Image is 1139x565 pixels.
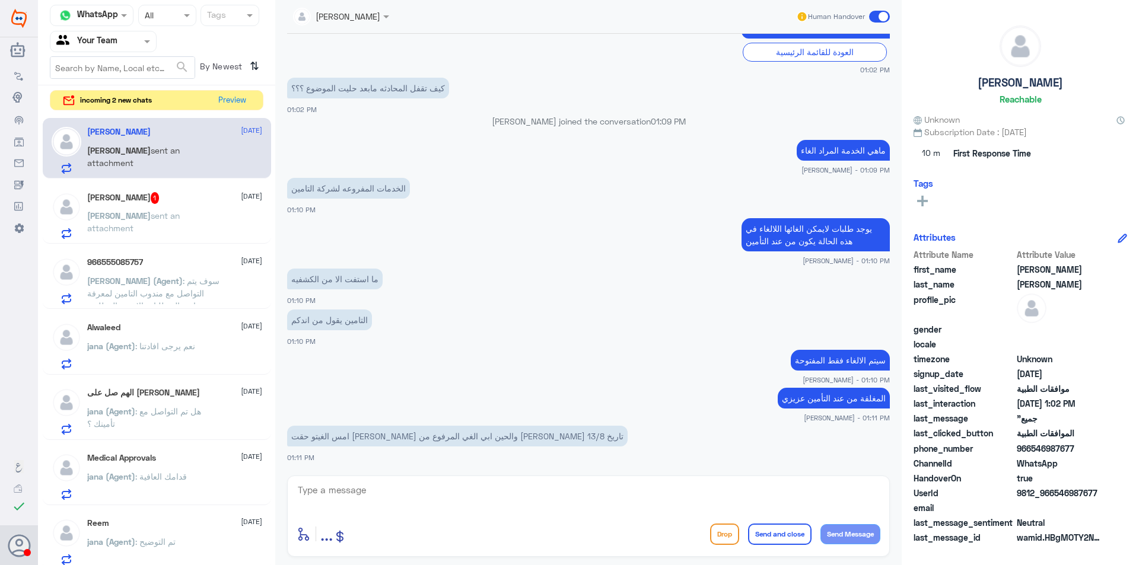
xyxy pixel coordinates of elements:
[87,341,135,351] span: jana (Agent)
[791,350,890,371] p: 20/8/2025, 1:10 PM
[1017,338,1103,350] span: null
[50,57,195,78] input: Search by Name, Local etc…
[914,502,1014,514] span: email
[87,192,160,204] h5: Abdulrahman Altuwayjiri
[56,7,74,24] img: whatsapp.png
[1017,516,1103,529] span: 0
[135,471,187,481] span: : قدامك العافية
[914,113,960,126] span: Unknown
[1017,353,1103,365] span: Unknown
[87,406,201,429] span: : هل تم التواصل مع تأمينك ؟
[1017,397,1103,410] span: 2025-08-20T10:02:46.0999985Z
[914,338,1014,350] span: locale
[914,472,1014,484] span: HandoverOn
[87,537,135,547] span: jana (Agent)
[1017,472,1103,484] span: true
[287,206,316,213] span: 01:10 PM
[241,256,262,266] span: [DATE]
[860,65,890,75] span: 01:02 PM
[914,487,1014,499] span: UserId
[914,382,1014,395] span: last_visited_flow
[320,523,333,544] span: ...
[52,388,81,417] img: defaultAdmin.png
[56,33,74,50] img: yourTeam.svg
[914,178,933,189] h6: Tags
[241,451,262,462] span: [DATE]
[914,457,1014,470] span: ChannelId
[8,534,30,557] button: Avatar
[914,442,1014,455] span: phone_number
[87,145,180,168] span: sent an attachment
[287,296,316,304] span: 01:10 PM
[151,192,160,204] span: 1
[914,126,1127,138] span: Subscription Date : [DATE]
[797,140,890,161] p: 20/8/2025, 1:09 PM
[80,95,152,106] span: incoming 2 new chats
[87,276,183,286] span: [PERSON_NAME] (Agent)
[1017,323,1103,336] span: null
[241,516,262,527] span: [DATE]
[1000,94,1042,104] h6: Reachable
[1017,412,1103,424] span: جميع"
[914,143,949,164] span: 10 m
[914,248,1014,261] span: Attribute Name
[135,341,195,351] span: : نعم يرجى افادتنا
[914,278,1014,291] span: last_name
[914,531,1014,544] span: last_message_id
[195,56,245,80] span: By Newest
[135,537,176,547] span: : تم التوضيح
[87,210,180,233] span: sent an attachment
[52,323,81,352] img: defaultAdmin.png
[803,256,890,266] span: [PERSON_NAME] - 01:10 PM
[651,116,686,126] span: 01:09 PM
[1017,248,1103,261] span: Attribute Value
[87,406,135,416] span: jana (Agent)
[87,145,151,155] span: [PERSON_NAME]
[710,523,739,545] button: Drop
[87,210,151,221] span: [PERSON_NAME]
[241,321,262,331] span: [DATE]
[241,386,262,397] span: [DATE]
[914,353,1014,365] span: timezone
[205,8,226,24] div: Tags
[953,147,1031,159] span: First Response Time
[1017,502,1103,514] span: null
[12,499,26,513] i: check
[241,191,262,202] span: [DATE]
[914,293,1014,321] span: profile_pic
[1017,293,1046,323] img: defaultAdmin.png
[287,106,317,113] span: 01:02 PM
[11,9,27,28] img: Widebot Logo
[87,518,109,528] h5: Reem
[914,412,1014,424] span: last_message
[978,76,1063,90] h5: [PERSON_NAME]
[742,218,890,251] p: 20/8/2025, 1:10 PM
[87,257,143,267] h5: 966555085757
[87,471,135,481] span: jana (Agent)
[748,523,812,545] button: Send and close
[87,453,156,463] h5: Medical Approvals
[804,413,890,423] span: [PERSON_NAME] - 01:11 PM
[1017,263,1103,276] span: عبدالعزيز
[52,192,81,222] img: defaultAdmin.png
[175,58,189,77] button: search
[87,388,200,398] h5: الهم صل على محمد وآل محمد
[320,521,333,547] button: ...
[287,269,383,289] p: 20/8/2025, 1:10 PM
[287,337,316,345] span: 01:10 PM
[914,232,956,242] h6: Attributes
[287,115,890,127] p: [PERSON_NAME] joined the conversation
[287,309,372,330] p: 20/8/2025, 1:10 PM
[241,125,262,136] span: [DATE]
[1000,26,1041,66] img: defaultAdmin.png
[52,127,81,157] img: defaultAdmin.png
[287,454,314,461] span: 01:11 PM
[1017,278,1103,291] span: بن سعد
[1017,442,1103,455] span: 966546987677
[52,257,81,287] img: defaultAdmin.png
[1017,382,1103,395] span: موافقات الطبية
[820,524,880,544] button: Send Message
[1017,368,1103,380] span: 2024-08-29T13:52:36.718Z
[778,388,890,408] p: 20/8/2025, 1:11 PM
[743,43,887,61] div: العودة للقائمة الرئيسية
